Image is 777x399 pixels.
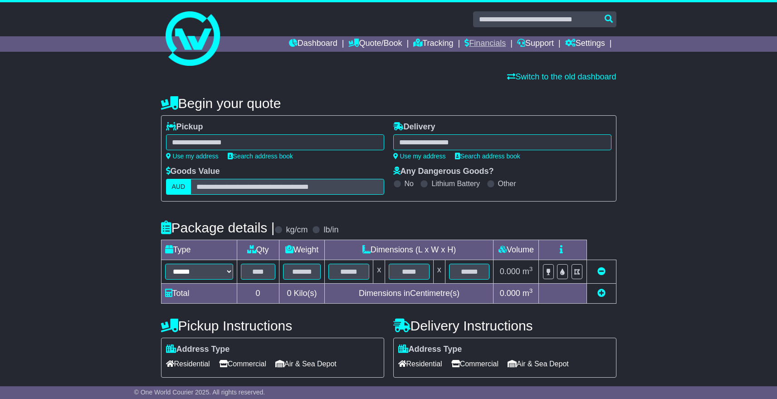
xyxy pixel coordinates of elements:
[464,36,506,52] a: Financials
[287,289,291,298] span: 0
[237,240,279,260] td: Qty
[161,240,237,260] td: Type
[228,153,293,160] a: Search address book
[398,357,442,371] span: Residential
[431,179,480,188] label: Lithium Battery
[398,345,462,355] label: Address Type
[494,240,539,260] td: Volume
[237,284,279,304] td: 0
[451,357,498,371] span: Commercial
[507,72,616,81] a: Switch to the old dashboard
[161,284,237,304] td: Total
[597,289,606,298] a: Add new item
[286,225,308,235] label: kg/cm
[500,267,520,276] span: 0.000
[348,36,402,52] a: Quote/Book
[166,357,210,371] span: Residential
[325,284,494,304] td: Dimensions in Centimetre(s)
[500,289,520,298] span: 0.000
[166,167,220,177] label: Goods Value
[373,260,385,284] td: x
[161,318,384,333] h4: Pickup Instructions
[219,357,266,371] span: Commercial
[275,357,337,371] span: Air & Sea Depot
[565,36,605,52] a: Settings
[498,179,516,188] label: Other
[161,220,275,235] h4: Package details |
[279,240,325,260] td: Weight
[508,357,569,371] span: Air & Sea Depot
[517,36,554,52] a: Support
[166,179,191,195] label: AUD
[523,267,533,276] span: m
[413,36,453,52] a: Tracking
[161,96,616,111] h4: Begin your quote
[166,153,219,160] a: Use my address
[393,167,494,177] label: Any Dangerous Goods?
[325,240,494,260] td: Dimensions (L x W x H)
[597,267,606,276] a: Remove this item
[323,225,338,235] label: lb/in
[433,260,445,284] td: x
[529,287,533,294] sup: 3
[166,345,230,355] label: Address Type
[529,266,533,272] sup: 3
[455,153,520,160] a: Search address book
[166,122,203,132] label: Pickup
[279,284,325,304] td: Kilo(s)
[393,318,616,333] h4: Delivery Instructions
[405,179,414,188] label: No
[393,153,446,160] a: Use my address
[393,122,435,132] label: Delivery
[289,36,337,52] a: Dashboard
[523,289,533,298] span: m
[134,389,265,396] span: © One World Courier 2025. All rights reserved.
